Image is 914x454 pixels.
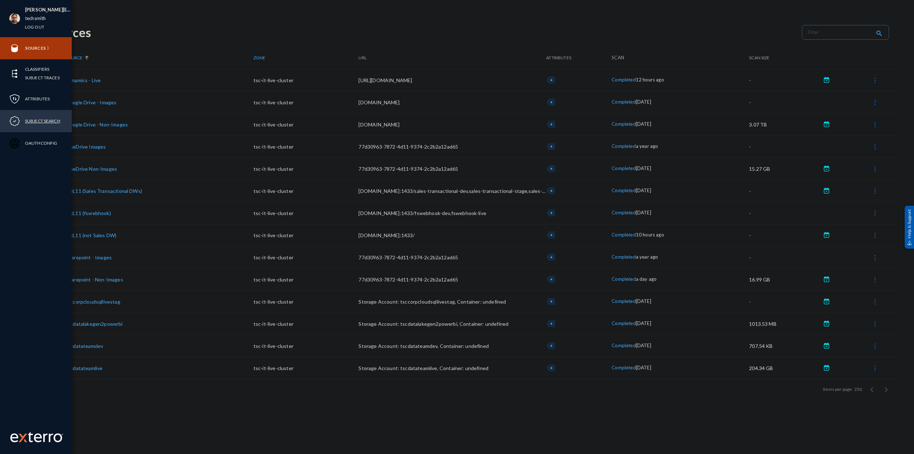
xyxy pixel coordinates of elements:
[253,290,359,313] td: tsc-it-live-cluster
[9,43,20,54] img: icon-sources.svg
[749,158,821,180] td: 15.27 GB
[358,254,458,260] span: 77d30963-7872-4d11-9374-2c2b2a12ad65
[66,188,142,194] a: SQL11 (Sales Transactional DWs)
[253,91,359,113] td: tsc-it-live-cluster
[358,321,508,327] span: Storage Account: tscdatalakegen2powerbi, Container: undefined
[253,335,359,357] td: tsc-it-live-cluster
[19,434,27,442] img: exterro-logo.svg
[66,232,116,238] a: SQL11 (not Sales DW)
[358,121,400,128] span: [DOMAIN_NAME]
[749,180,821,202] td: -
[749,357,821,379] td: 204.34 GB
[66,99,116,105] a: Google Drive - Images
[253,246,359,268] td: tsc-it-live-cluster
[872,254,879,261] img: icon-more.svg
[612,254,636,260] span: Completed
[253,268,359,290] td: tsc-it-live-cluster
[872,143,879,150] img: icon-more.svg
[636,210,651,215] span: [DATE]
[9,138,20,149] img: icon-oauth.svg
[66,166,117,172] a: OneDrive Non-Images
[66,210,111,216] a: SQL11 (fswebhook)
[612,320,636,326] span: Completed
[66,365,102,371] a: tscdatateamlive
[66,321,123,327] a: tscdatalakegen2powerbi
[9,94,20,104] img: icon-policies.svg
[358,343,488,349] span: Storage Account: tscdatateamdev, Container: undefined
[749,202,821,224] td: -
[66,144,106,150] a: OneDrive Images
[872,232,879,239] img: icon-more.svg
[636,188,651,193] span: [DATE]
[550,122,553,126] span: +
[47,25,795,40] div: Sources
[550,144,553,149] span: +
[25,74,60,82] a: Subject Traces
[749,113,821,135] td: 3.07 TB
[550,210,553,215] span: +
[636,320,651,326] span: [DATE]
[66,254,112,260] a: Sharepoint - Images
[612,210,636,215] span: Completed
[823,386,853,393] div: Items per page:
[636,232,664,238] span: 10 hours ago
[550,188,553,193] span: +
[612,99,636,105] span: Completed
[25,95,50,103] a: Attributes
[612,298,636,304] span: Completed
[749,335,821,357] td: 707.54 KB
[612,165,636,171] span: Completed
[872,365,879,372] img: icon-more.svg
[612,365,636,370] span: Completed
[253,224,359,246] td: tsc-it-live-cluster
[872,320,879,328] img: icon-more.svg
[550,299,553,304] span: +
[612,276,636,282] span: Completed
[25,44,46,52] a: Sources
[550,321,553,326] span: +
[872,276,879,283] img: icon-more.svg
[612,121,636,127] span: Completed
[636,143,658,149] span: a year ago
[66,299,120,305] a: tsccorpcloudsqllivestag
[749,55,769,60] span: Scan Size
[253,357,359,379] td: tsc-it-live-cluster
[612,77,636,83] span: Completed
[872,343,879,350] img: icon-more.svg
[253,158,359,180] td: tsc-it-live-cluster
[546,55,571,60] span: Attributes
[872,121,879,128] img: icon-more.svg
[66,121,128,128] a: Google Drive - Non-Images
[253,135,359,158] td: tsc-it-live-cluster
[872,99,879,106] img: icon-more.svg
[550,233,553,237] span: +
[358,144,458,150] span: 77d30963-7872-4d11-9374-2c2b2a12ad65
[66,55,253,60] div: Source
[865,382,879,396] button: Previous page
[905,205,914,248] div: Help & Support
[907,240,912,245] img: help_support.svg
[636,254,658,260] span: a year ago
[550,166,553,171] span: +
[636,365,651,370] span: [DATE]
[358,365,488,371] span: Storage Account: tscdatateamlive, Container: undefined
[253,202,359,224] td: tsc-it-live-cluster
[749,224,821,246] td: -
[749,290,821,313] td: -
[749,246,821,268] td: -
[636,99,651,105] span: [DATE]
[636,77,664,83] span: 12 hours ago
[550,277,553,281] span: +
[253,313,359,335] td: tsc-it-live-cluster
[10,431,63,442] img: exterro-work-mark.svg
[358,55,366,60] span: URL
[9,116,20,126] img: icon-compliance.svg
[854,386,862,393] div: 250
[550,255,553,259] span: +
[9,13,20,24] img: 4ef91cf57f1b271062fbd3b442c6b465
[253,55,265,60] span: Zone
[550,365,553,370] span: +
[25,139,57,147] a: OAuthConfig
[612,143,636,149] span: Completed
[749,69,821,91] td: -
